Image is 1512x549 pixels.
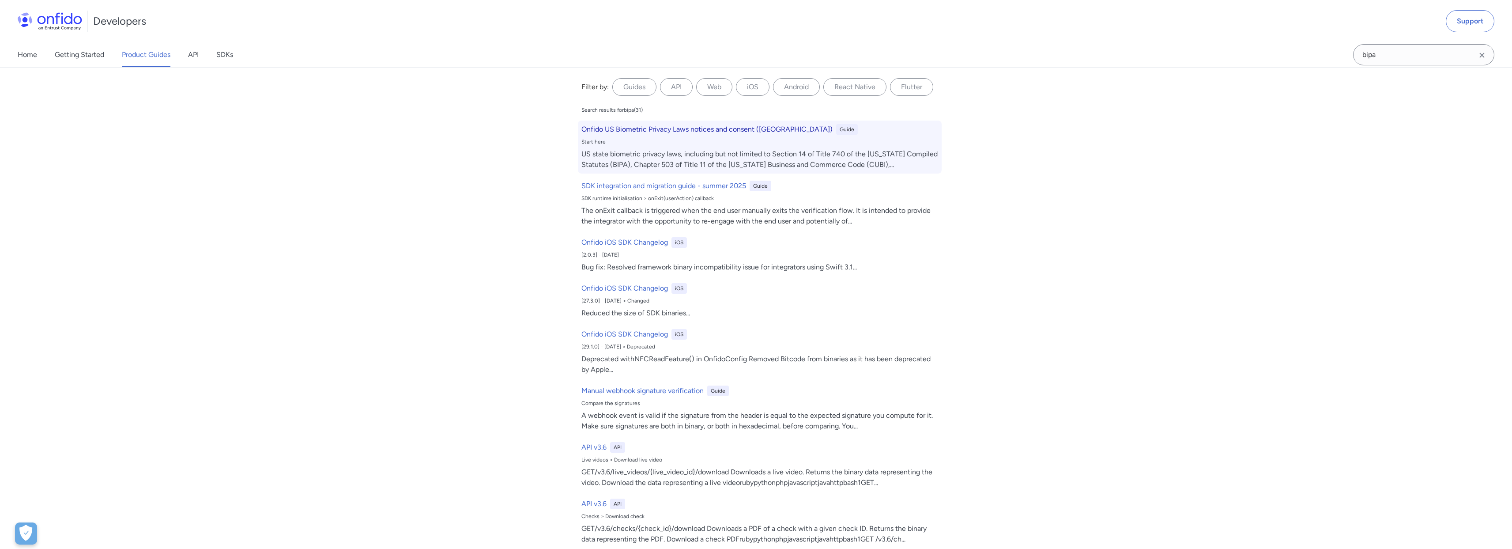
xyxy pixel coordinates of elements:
[581,499,607,509] h6: API v3.6
[578,280,942,322] a: Onfido iOS SDK ChangelogiOS[27.3.0] - [DATE] > ChangedReduced the size of SDK binaries...
[18,42,37,67] a: Home
[581,297,938,304] div: [27.3.0] - [DATE] > Changed
[93,14,146,28] h1: Developers
[15,522,37,545] button: Open Preferences
[581,283,668,294] h6: Onfido iOS SDK Changelog
[581,181,746,191] h6: SDK integration and migration guide - summer 2025
[660,78,693,96] label: API
[578,234,942,276] a: Onfido iOS SDK ChangelogiOS[2.0.3] - [DATE]Bug fix: Resolved framework binary incompatibility iss...
[55,42,104,67] a: Getting Started
[578,495,942,548] a: API v3.6APIChecks > Download checkGET/v3.6/checks/{check_id}/download Downloads a PDF of a check ...
[581,205,938,227] div: The onExit callback is triggered when the end user manually exits the verification flow. It is in...
[1477,50,1487,61] svg: Clear search field button
[18,12,82,30] img: Onfido Logo
[581,138,938,145] div: Start here
[610,442,625,453] div: API
[581,251,938,258] div: [2.0.3] - [DATE]
[578,326,942,379] a: Onfido iOS SDK ChangelogiOS[29.1.0] - [DATE] > DeprecatedDeprecated withNFCReadFeature() in Onfid...
[890,78,933,96] label: Flutter
[750,181,771,191] div: Guide
[216,42,233,67] a: SDKs
[612,78,656,96] label: Guides
[578,382,942,435] a: Manual webhook signature verificationGuideCompare the signaturesA webhook event is valid if the s...
[581,513,938,520] div: Checks > Download check
[578,177,942,230] a: SDK integration and migration guide - summer 2025GuideSDK runtime initialisation > onExit(userAct...
[1446,10,1494,32] a: Support
[581,343,938,350] div: [29.1.0] - [DATE] > Deprecated
[671,283,687,294] div: iOS
[836,124,858,135] div: Guide
[581,400,938,407] div: Compare the signatures
[188,42,199,67] a: API
[15,522,37,545] div: Cookie Preferences
[671,329,687,340] div: iOS
[581,354,938,375] div: Deprecated withNFCReadFeature() in OnfidoConfig Removed Bitcode from binaries as it has been depr...
[581,106,643,114] div: Search results for bipa ( 31 )
[581,410,938,432] div: A webhook event is valid if the signature from the header is equal to the expected signature you ...
[581,149,938,170] div: US state biometric privacy laws, including but not limited to Section 14 of Title 740 of the [US_...
[581,82,609,92] div: Filter by:
[581,237,668,248] h6: Onfido iOS SDK Changelog
[696,78,732,96] label: Web
[581,456,938,463] div: Live videos > Download live video
[581,262,938,273] div: Bug fix: Resolved framework binary incompatibility issue for integrators using Swift 3.1 ...
[1353,44,1494,65] input: Onfido search input field
[736,78,769,96] label: iOS
[823,78,886,96] label: React Native
[581,442,607,453] h6: API v3.6
[122,42,170,67] a: Product Guides
[581,467,938,488] div: GET/v3.6/live_videos/{live_video_id}/download Downloads a live video. Returns the binary data rep...
[610,499,625,509] div: API
[581,523,938,545] div: GET/v3.6/checks/{check_id}/download Downloads a PDF of a check with a given check ID. Returns the...
[581,195,938,202] div: SDK runtime initialisation > onExit(userAction) callback
[578,121,942,174] a: Onfido US Biometric Privacy Laws notices and consent ([GEOGRAPHIC_DATA])GuideStart hereUS state b...
[581,386,704,396] h6: Manual webhook signature verification
[578,439,942,492] a: API v3.6APILive videos > Download live videoGET/v3.6/live_videos/{live_video_id}/download Downloa...
[671,237,687,248] div: iOS
[581,329,668,340] h6: Onfido iOS SDK Changelog
[773,78,820,96] label: Android
[581,124,833,135] h6: Onfido US Biometric Privacy Laws notices and consent ([GEOGRAPHIC_DATA])
[707,386,729,396] div: Guide
[581,308,938,318] div: Reduced the size of SDK binaries ...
